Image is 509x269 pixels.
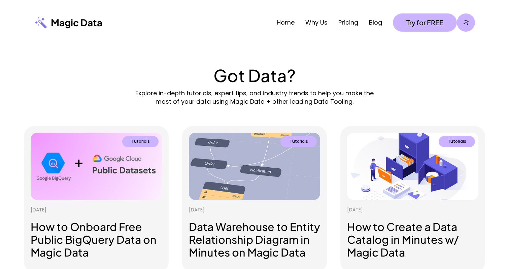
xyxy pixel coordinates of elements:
a: Blog [369,18,382,27]
p: Try for FREE [406,19,443,27]
h3: How to Create a Data Catalog in Minutes w/ Magic Data [347,220,478,259]
p: Tutorials [290,139,308,144]
a: Home [277,18,295,27]
p: Magic Data [51,16,102,29]
a: Pricing [338,18,358,27]
a: Try for FREE [393,13,475,32]
p: [DATE] [31,207,46,213]
img: Teal Flower [189,133,320,200]
p: [DATE] [189,207,205,213]
h3: How to Onboard Free Public BigQuery Data on Magic Data [31,220,162,259]
p: Tutorials [131,139,150,144]
a: Magic Data [24,16,102,30]
a: Why Us [305,18,328,27]
h2: Got Data? [128,65,381,86]
p: Tutorials [448,139,466,144]
p: Explore in-depth tutorials, expert tips, and industry trends to help you make the most of your da... [128,89,381,106]
p: [DATE] [347,207,363,213]
img: Pink Flower [347,133,478,200]
h3: Data Warehouse to Entity Relationship Diagram in Minutes on Magic Data [189,220,320,259]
